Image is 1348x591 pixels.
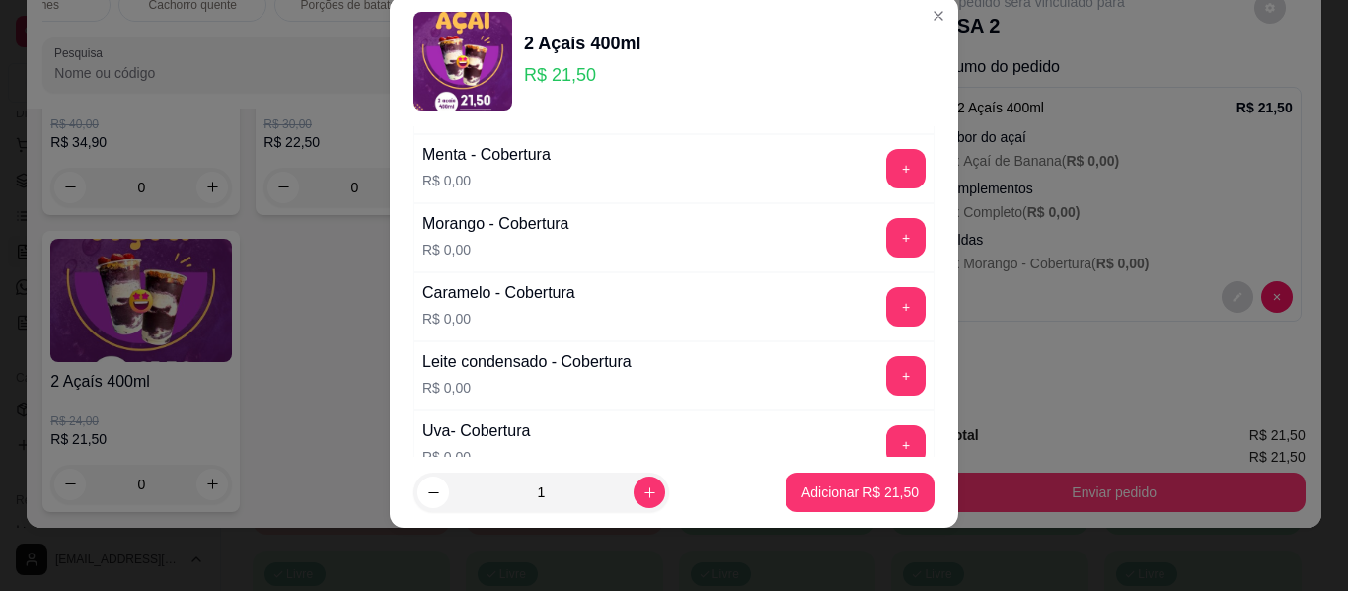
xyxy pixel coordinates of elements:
[886,218,926,258] button: add
[524,61,640,89] p: R$ 21,50
[801,482,919,502] p: Adicionar R$ 21,50
[422,350,632,374] div: Leite condensado - Cobertura
[422,378,632,398] p: R$ 0,00
[886,149,926,188] button: add
[413,12,512,111] img: product-image
[422,447,530,467] p: R$ 0,00
[422,171,551,190] p: R$ 0,00
[886,425,926,465] button: add
[417,477,449,508] button: decrease-product-quantity
[886,287,926,327] button: add
[422,419,530,443] div: Uva- Cobertura
[422,143,551,167] div: Menta - Cobertura
[422,240,569,259] p: R$ 0,00
[634,477,665,508] button: increase-product-quantity
[422,212,569,236] div: Morango - Cobertura
[422,281,575,305] div: Caramelo - Cobertura
[886,356,926,396] button: add
[786,473,935,512] button: Adicionar R$ 21,50
[524,30,640,57] div: 2 Açaís 400ml
[422,309,575,329] p: R$ 0,00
